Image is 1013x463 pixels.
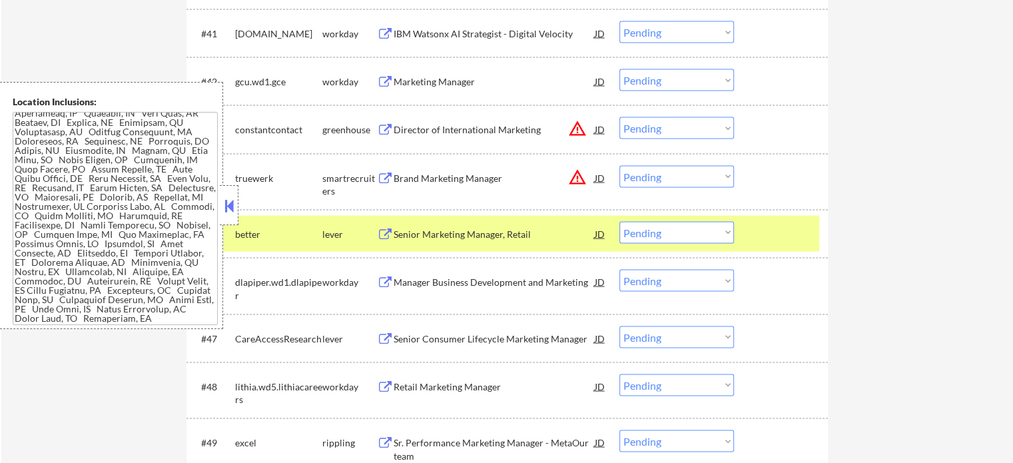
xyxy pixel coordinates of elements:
button: warning_amber [568,168,587,187]
div: #47 [201,332,224,346]
div: lithia.wd5.lithiacareers [235,380,322,406]
div: JD [593,21,607,45]
div: smartrecruiters [322,172,377,198]
div: Manager Business Development and Marketing [394,276,595,289]
div: workday [322,75,377,89]
div: JD [593,374,607,398]
div: #48 [201,380,224,394]
div: CareAccessResearch [235,332,322,346]
div: workday [322,380,377,394]
div: gcu.wd1.gce [235,75,322,89]
div: greenhouse [322,123,377,137]
div: workday [322,27,377,41]
div: Location Inclusions: [13,95,218,109]
div: dlapiper.wd1.dlapiper [235,276,322,302]
div: lever [322,332,377,346]
div: [DOMAIN_NAME] [235,27,322,41]
div: Senior Consumer Lifecycle Marketing Manager [394,332,595,346]
div: JD [593,270,607,294]
div: rippling [322,436,377,450]
div: lever [322,228,377,241]
div: truewerk [235,172,322,185]
div: Marketing Manager [394,75,595,89]
div: IBM Watsonx AI Strategist - Digital Velocity [394,27,595,41]
div: Retail Marketing Manager [394,380,595,394]
div: JD [593,326,607,350]
div: Brand Marketing Manager [394,172,595,185]
div: JD [593,69,607,93]
div: Director of International Marketing [394,123,595,137]
div: Senior Marketing Manager, Retail [394,228,595,241]
div: #49 [201,436,224,450]
div: JD [593,430,607,454]
div: JD [593,117,607,141]
div: Sr. Performance Marketing Manager - MetaOur team [394,436,595,462]
div: #42 [201,75,224,89]
div: constantcontact [235,123,322,137]
button: warning_amber [568,119,587,138]
div: JD [593,166,607,190]
div: excel [235,436,322,450]
div: workday [322,276,377,289]
div: JD [593,222,607,246]
div: better [235,228,322,241]
div: #41 [201,27,224,41]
